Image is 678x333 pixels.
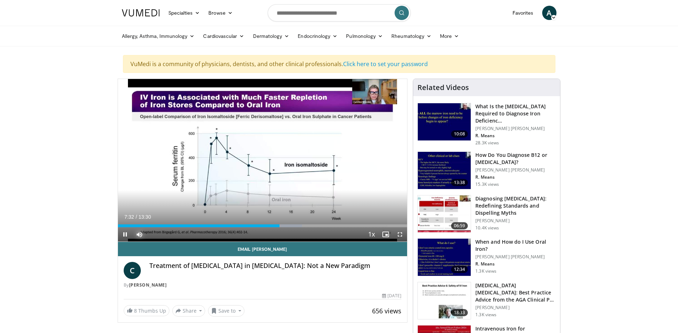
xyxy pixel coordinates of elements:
img: f7929ac2-4813-417a-bcb3-dbabb01c513c.150x105_q85_crop-smart_upscale.jpg [418,195,471,233]
a: 06:59 Diagnosing [MEDICAL_DATA]: Redefining Standards and Dispelling Myths [PERSON_NAME] 10.4K views [417,195,556,233]
div: [DATE] [382,293,401,299]
p: [PERSON_NAME] [475,218,556,224]
h3: Diagnosing [MEDICAL_DATA]: Redefining Standards and Dispelling Myths [475,195,556,217]
button: Playback Rate [364,227,378,242]
a: 8 Thumbs Up [124,305,169,316]
img: 15adaf35-b496-4260-9f93-ea8e29d3ece7.150x105_q85_crop-smart_upscale.jpg [418,103,471,140]
video-js: Video Player [118,79,407,242]
p: [PERSON_NAME] [PERSON_NAME] [475,167,556,173]
p: 28.3K views [475,140,499,146]
span: 13:38 [451,179,468,186]
p: R. Means [475,261,556,267]
p: [PERSON_NAME] [475,305,556,310]
a: Rheumatology [387,29,436,43]
a: Browse [204,6,237,20]
img: VuMedi Logo [122,9,160,16]
p: 1.3K views [475,268,496,274]
a: Pulmonology [342,29,387,43]
span: 06:59 [451,222,468,229]
p: 15.3K views [475,182,499,187]
span: 18:33 [451,309,468,316]
a: Allergy, Asthma, Immunology [118,29,199,43]
h3: When and How do I Use Oral Iron? [475,238,556,253]
span: 10:08 [451,130,468,138]
div: VuMedi is a community of physicians, dentists, and other clinical professionals. [123,55,555,73]
img: 172d2151-0bab-4046-8dbc-7c25e5ef1d9f.150x105_q85_crop-smart_upscale.jpg [418,152,471,189]
button: Save to [208,305,244,317]
p: R. Means [475,174,556,180]
p: 1.3K views [475,312,496,318]
a: Endocrinology [293,29,342,43]
button: Share [172,305,206,317]
button: Mute [132,227,147,242]
a: C [124,262,141,279]
img: d1653e00-2c8d-43f1-b9d7-3bc1bf0d4299.150x105_q85_crop-smart_upscale.jpg [418,282,471,319]
a: More [436,29,463,43]
a: Specialties [164,6,204,20]
a: [PERSON_NAME] [129,282,167,288]
p: [PERSON_NAME] [PERSON_NAME] [475,126,556,131]
a: Cardiovascular [199,29,248,43]
h4: Treatment of [MEDICAL_DATA] in [MEDICAL_DATA]: Not a New Paradigm [149,262,402,270]
h4: Related Videos [417,83,469,92]
h3: [MEDICAL_DATA] [MEDICAL_DATA]: Best Practice Advice from the AGA Clinical P… [475,282,556,303]
p: R. Means [475,133,556,139]
span: 13:30 [138,214,151,220]
a: 13:38 How Do You Diagnose B12 or [MEDICAL_DATA]? [PERSON_NAME] [PERSON_NAME] R. Means 15.3K views [417,151,556,189]
span: 7:32 [124,214,134,220]
p: 10.4K views [475,225,499,231]
a: Dermatology [249,29,294,43]
a: 18:33 [MEDICAL_DATA] [MEDICAL_DATA]: Best Practice Advice from the AGA Clinical P… [PERSON_NAME] ... [417,282,556,320]
input: Search topics, interventions [268,4,411,21]
span: 8 [134,307,137,314]
span: 12:34 [451,266,468,273]
button: Pause [118,227,132,242]
a: A [542,6,556,20]
div: By [124,282,402,288]
a: 10:08 What Is the [MEDICAL_DATA] Required to Diagnose Iron Deficienc… [PERSON_NAME] [PERSON_NAME]... [417,103,556,146]
button: Fullscreen [393,227,407,242]
a: Email [PERSON_NAME] [118,242,407,256]
span: 656 views [372,307,401,315]
h3: What Is the [MEDICAL_DATA] Required to Diagnose Iron Deficienc… [475,103,556,124]
p: [PERSON_NAME] [PERSON_NAME] [475,254,556,260]
img: 4e9eeae5-b6a7-41be-a190-5c4e432274eb.150x105_q85_crop-smart_upscale.jpg [418,239,471,276]
button: Enable picture-in-picture mode [378,227,393,242]
h3: How Do You Diagnose B12 or [MEDICAL_DATA]? [475,151,556,166]
a: Favorites [508,6,538,20]
a: 12:34 When and How do I Use Oral Iron? [PERSON_NAME] [PERSON_NAME] R. Means 1.3K views [417,238,556,276]
span: / [136,214,137,220]
div: Progress Bar [118,224,407,227]
a: Click here to set your password [343,60,428,68]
